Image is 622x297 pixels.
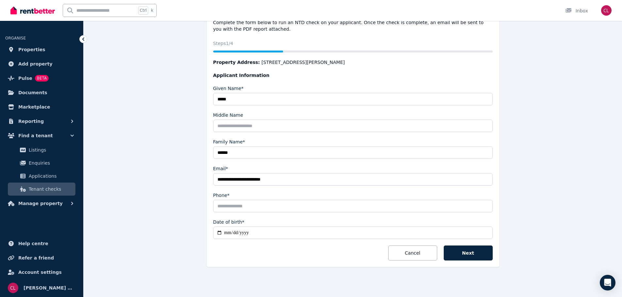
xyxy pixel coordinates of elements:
legend: Applicant Information [213,72,493,79]
label: Phone* [213,192,230,199]
a: Listings [8,143,75,156]
div: Open Intercom Messenger [600,275,615,290]
span: Applications [29,172,73,180]
div: Inbox [565,7,588,14]
label: Date of birth* [213,219,245,225]
span: k [151,8,153,13]
span: Account settings [18,268,62,276]
label: Email* [213,165,228,172]
label: Middle Name [213,112,243,118]
a: Help centre [5,237,78,250]
span: [STREET_ADDRESS][PERSON_NAME] [262,59,345,66]
a: Marketplace [5,100,78,113]
span: Listings [29,146,73,154]
img: RentBetter [10,6,55,15]
span: Ctrl [138,6,148,15]
a: Account settings [5,266,78,279]
label: Given Name* [213,85,244,92]
span: Properties [18,46,45,53]
span: Find a tenant [18,132,53,140]
span: Refer a friend [18,254,54,262]
p: Complete the form below to run an NTD check on your applicant. Once the check is complete, an ema... [213,19,493,32]
span: Add property [18,60,53,68]
button: Next [444,245,493,260]
span: Documents [18,89,47,97]
a: Tenant checks [8,183,75,196]
span: Reporting [18,117,44,125]
button: Cancel [388,245,437,260]
a: Add property [5,57,78,70]
span: Enquiries [29,159,73,167]
img: Cheryl & Dave Lambert [601,5,612,16]
span: [PERSON_NAME] & [PERSON_NAME] [24,284,75,292]
a: Enquiries [8,156,75,170]
a: Properties [5,43,78,56]
a: Refer a friend [5,251,78,264]
span: Pulse [18,74,32,82]
a: Documents [5,86,78,99]
label: Family Name* [213,139,245,145]
img: Cheryl & Dave Lambert [8,283,18,293]
span: Tenant checks [29,185,73,193]
span: ORGANISE [5,36,26,40]
button: Reporting [5,115,78,128]
span: Marketplace [18,103,50,111]
a: Applications [8,170,75,183]
button: Find a tenant [5,129,78,142]
p: Steps 1 /4 [213,40,493,47]
span: Property Address: [213,60,260,65]
a: PulseBETA [5,72,78,85]
span: BETA [35,75,49,82]
span: Manage property [18,200,63,207]
button: Manage property [5,197,78,210]
span: Help centre [18,240,48,247]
